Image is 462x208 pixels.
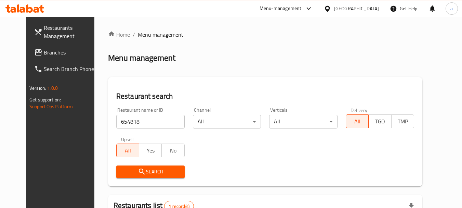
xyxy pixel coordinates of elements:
[334,5,379,12] div: [GEOGRAPHIC_DATA]
[47,84,58,93] span: 1.0.0
[44,65,98,73] span: Search Branch Phone
[450,5,453,12] span: a
[138,30,183,39] span: Menu management
[368,114,391,128] button: TGO
[108,30,130,39] a: Home
[269,115,338,129] div: All
[44,24,98,40] span: Restaurants Management
[193,115,261,129] div: All
[346,114,369,128] button: All
[108,52,175,63] h2: Menu management
[116,166,185,178] button: Search
[29,20,103,44] a: Restaurants Management
[29,61,103,77] a: Search Branch Phone
[371,117,388,126] span: TGO
[29,95,61,104] span: Get support on:
[116,115,185,129] input: Search for restaurant name or ID..
[351,108,368,112] label: Delivery
[116,144,139,157] button: All
[164,146,182,156] span: No
[116,91,414,101] h2: Restaurant search
[108,30,422,39] nav: breadcrumb
[121,137,134,142] label: Upsell
[133,30,135,39] li: /
[139,144,162,157] button: Yes
[29,102,73,111] a: Support.OpsPlatform
[29,44,103,61] a: Branches
[142,146,159,156] span: Yes
[161,144,184,157] button: No
[394,117,411,126] span: TMP
[391,114,414,128] button: TMP
[119,146,136,156] span: All
[260,4,302,13] div: Menu-management
[44,48,98,57] span: Branches
[29,84,46,93] span: Version:
[349,117,366,126] span: All
[122,168,179,176] span: Search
